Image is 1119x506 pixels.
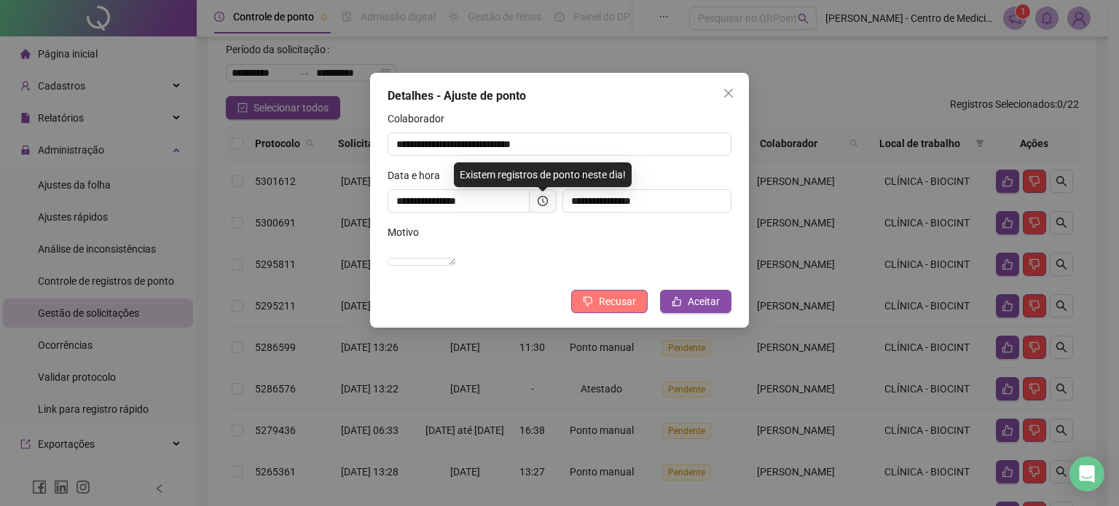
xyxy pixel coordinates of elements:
[599,293,636,309] span: Recusar
[660,290,731,313] button: Aceitar
[672,296,682,307] span: like
[388,87,731,105] div: Detalhes - Ajuste de ponto
[454,162,632,187] div: Existem registros de ponto neste dia!
[571,290,648,313] button: Recusar
[723,87,734,99] span: close
[688,293,720,309] span: Aceitar
[388,224,428,240] label: Motivo
[1069,456,1104,491] div: Open Intercom Messenger
[388,111,454,127] label: Colaborador
[388,167,449,183] label: Data e hora
[717,82,740,105] button: Close
[538,196,548,206] span: clock-circle
[583,296,593,307] span: dislike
